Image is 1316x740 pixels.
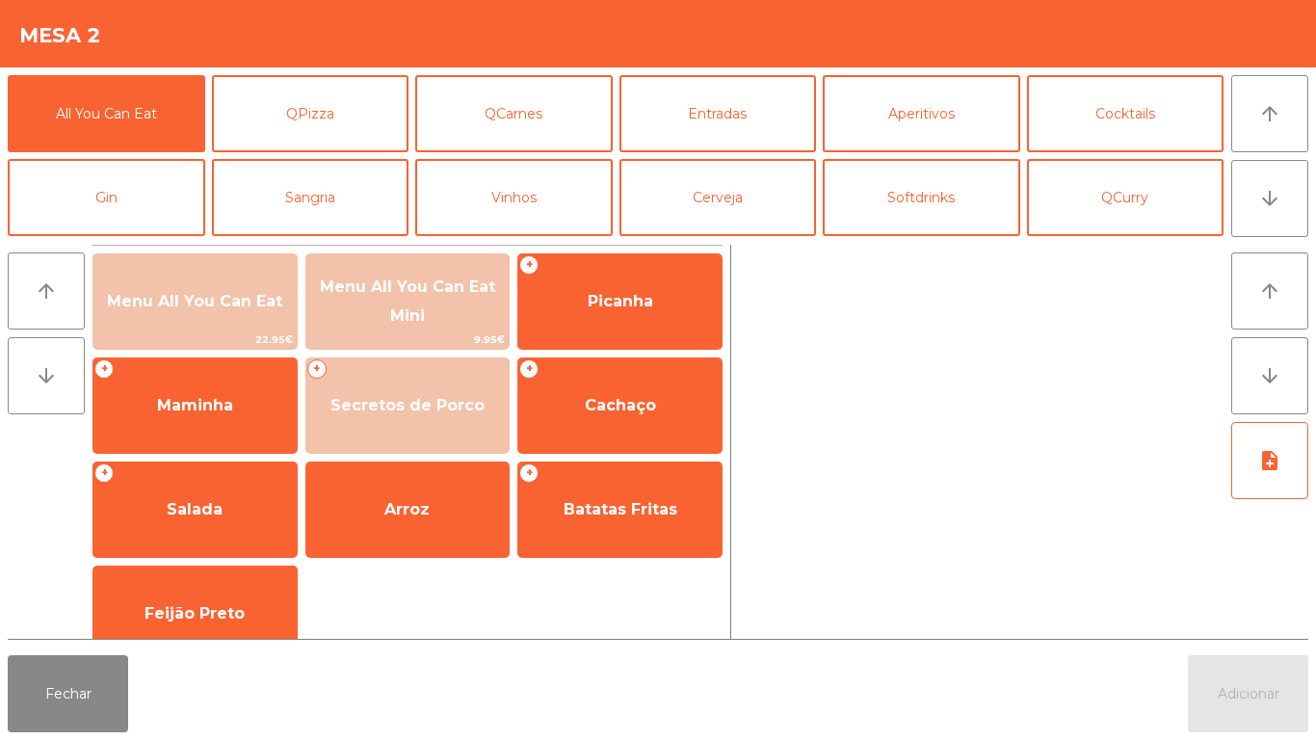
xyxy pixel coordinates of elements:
[1258,364,1281,387] i: arrow_downward
[307,359,327,379] span: +
[619,159,817,236] button: Cerveja
[93,330,297,349] span: 22.95€
[8,655,128,732] button: Fechar
[823,159,1020,236] button: Softdrinks
[35,364,58,387] i: arrow_downward
[564,500,677,518] span: Batatas Fritas
[167,500,223,518] span: Salada
[212,75,409,152] button: QPizza
[157,396,233,414] span: Maminha
[1027,75,1224,152] button: Cocktails
[1027,159,1224,236] button: QCurry
[619,75,817,152] button: Entradas
[8,75,205,152] button: All You Can Eat
[1231,252,1308,330] button: arrow_upward
[8,159,205,236] button: Gin
[94,463,114,483] span: +
[306,330,510,349] span: 9.95€
[8,337,85,414] button: arrow_downward
[145,604,245,622] span: Feijão Preto
[8,252,85,330] button: arrow_upward
[1258,187,1281,210] i: arrow_downward
[1231,75,1308,152] button: arrow_upward
[1231,337,1308,414] button: arrow_downward
[415,75,613,152] button: QCarnes
[320,277,495,325] span: Menu All You Can Eat Mini
[519,255,539,275] span: +
[588,292,653,310] span: Picanha
[585,396,656,414] span: Cachaço
[1258,449,1281,472] i: note_add
[1258,279,1281,303] i: arrow_upward
[1231,160,1308,237] button: arrow_downward
[212,159,409,236] button: Sangria
[94,359,114,379] span: +
[519,463,539,483] span: +
[415,159,613,236] button: Vinhos
[1258,102,1281,125] i: arrow_upward
[107,292,282,310] span: Menu All You Can Eat
[330,396,485,414] span: Secretos de Porco
[35,279,58,303] i: arrow_upward
[19,21,101,50] h4: Mesa 2
[519,359,539,379] span: +
[823,75,1020,152] button: Aperitivos
[384,500,430,518] span: Arroz
[1231,422,1308,499] button: note_add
